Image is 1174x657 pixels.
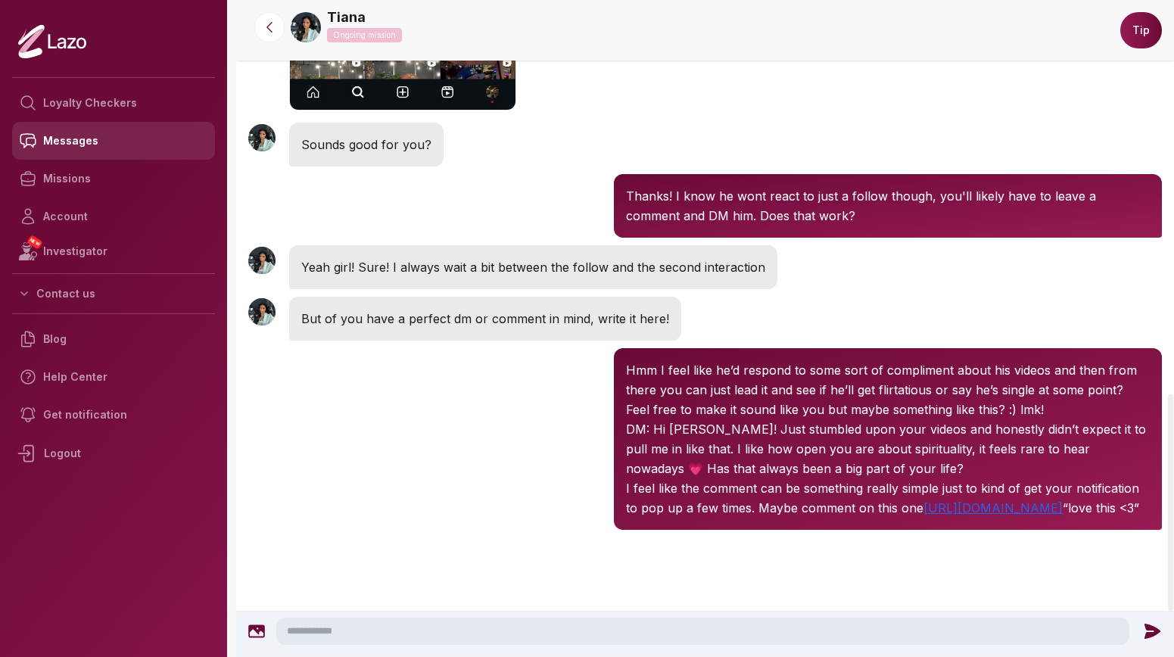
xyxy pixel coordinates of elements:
a: Account [12,198,215,235]
p: Thanks! I know he wont react to just a follow though, you'll likely have to leave a comment and D... [626,186,1150,226]
p: But of you have a perfect dm or comment in mind, write it here! [301,309,669,328]
a: Get notification [12,396,215,434]
img: User avatar [248,247,276,274]
img: 965c8d02-bbfb-4138-aebc-492468125be5 [291,12,321,42]
div: Logout [12,434,215,473]
p: Yeah girl! Sure! I always wait a bit between the follow and the second interaction [301,257,765,277]
p: Hmm I feel like he’d respond to some sort of compliment about his videos and then from there you ... [626,360,1150,419]
p: I feel like the comment can be something really simple just to kind of get your notification to p... [626,478,1150,518]
button: Contact us [12,280,215,307]
a: NEWInvestigator [12,235,215,267]
span: NEW [26,235,43,250]
a: Missions [12,160,215,198]
a: [URL][DOMAIN_NAME] [923,500,1063,515]
img: User avatar [248,298,276,325]
button: Tip [1120,12,1162,48]
p: DM: Hi [PERSON_NAME]! Just stumbled upon your videos and honestly didn’t expect it to pull me in ... [626,419,1150,478]
img: User avatar [248,124,276,151]
p: Ongoing mission [327,28,402,42]
a: Tiana [327,7,366,28]
a: Blog [12,320,215,358]
a: Messages [12,122,215,160]
a: Help Center [12,358,215,396]
a: Loyalty Checkers [12,84,215,122]
p: Sounds good for you? [301,135,431,154]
